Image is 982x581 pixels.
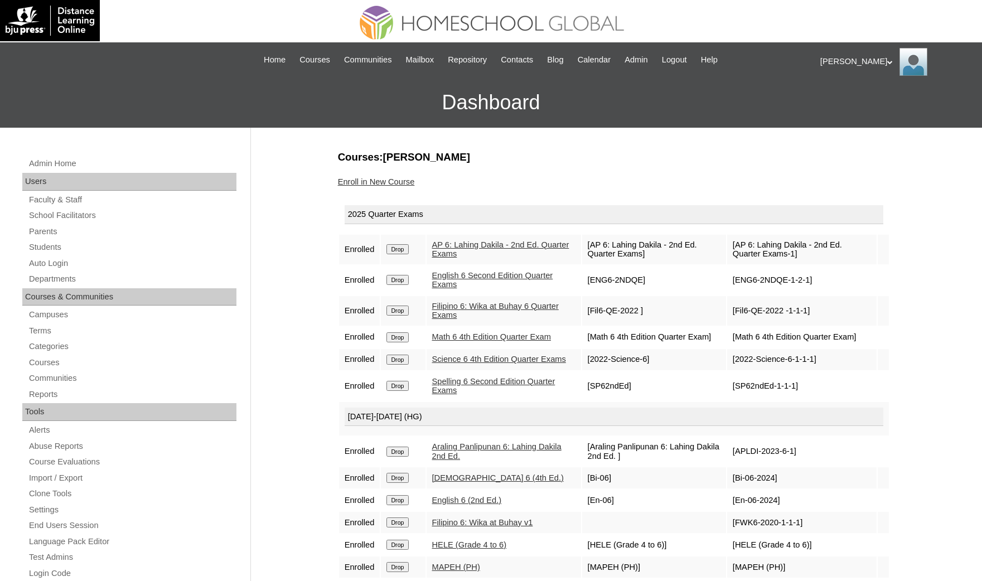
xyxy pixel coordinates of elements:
[727,490,877,511] td: [En-06-2024]
[582,556,726,578] td: [MAPEH (PH)]
[578,54,611,66] span: Calendar
[582,371,726,401] td: [SP62ndEd]
[339,437,380,466] td: Enrolled
[695,54,723,66] a: Help
[28,324,236,338] a: Terms
[386,562,408,572] input: Drop
[442,54,492,66] a: Repository
[582,235,726,264] td: [AP 6: Lahing Dakila - 2nd Ed. Quarter Exams]
[338,177,415,186] a: Enroll in New Course
[344,54,392,66] span: Communities
[386,517,408,527] input: Drop
[6,78,976,128] h3: Dashboard
[386,306,408,316] input: Drop
[541,54,569,66] a: Blog
[28,388,236,401] a: Reports
[28,503,236,517] a: Settings
[432,496,502,505] a: English 6 (2nd Ed.)
[448,54,487,66] span: Repository
[432,377,555,395] a: Spelling 6 Second Edition Quarter Exams
[28,225,236,239] a: Parents
[339,467,380,488] td: Enrolled
[662,54,687,66] span: Logout
[432,563,480,572] a: MAPEH (PH)
[22,403,236,421] div: Tools
[339,371,380,401] td: Enrolled
[625,54,648,66] span: Admin
[28,567,236,580] a: Login Code
[28,519,236,532] a: End Users Session
[28,550,236,564] a: Test Admins
[28,423,236,437] a: Alerts
[582,265,726,295] td: [ENG6-2NDQE]
[339,534,380,555] td: Enrolled
[339,490,380,511] td: Enrolled
[582,534,726,555] td: [HELE (Grade 4 to 6)]
[338,150,890,164] h3: Courses:[PERSON_NAME]
[701,54,718,66] span: Help
[339,327,380,348] td: Enrolled
[28,193,236,207] a: Faculty & Staff
[28,272,236,286] a: Departments
[339,349,380,370] td: Enrolled
[820,48,971,76] div: [PERSON_NAME]
[495,54,539,66] a: Contacts
[28,439,236,453] a: Abuse Reports
[386,381,408,391] input: Drop
[432,302,559,320] a: Filipino 6: Wika at Buhay 6 Quarter Exams
[345,205,883,224] div: 2025 Quarter Exams
[22,173,236,191] div: Users
[28,455,236,469] a: Course Evaluations
[386,473,408,483] input: Drop
[432,540,507,549] a: HELE (Grade 4 to 6)
[386,275,408,285] input: Drop
[727,467,877,488] td: [Bi-06-2024]
[547,54,563,66] span: Blog
[432,332,551,341] a: Math 6 4th Edition Quarter Exam
[582,437,726,466] td: [Araling Panlipunan 6: Lahing Dakila 2nd Ed. ]
[338,54,398,66] a: Communities
[386,332,408,342] input: Drop
[28,471,236,485] a: Import / Export
[345,408,883,427] div: [DATE]-[DATE] (HG)
[432,355,566,364] a: Science 6 4th Edition Quarter Exams
[386,495,408,505] input: Drop
[727,556,877,578] td: [MAPEH (PH)]
[386,355,408,365] input: Drop
[28,209,236,222] a: School Facilitators
[28,356,236,370] a: Courses
[294,54,336,66] a: Courses
[28,340,236,354] a: Categories
[28,487,236,501] a: Clone Tools
[339,235,380,264] td: Enrolled
[299,54,330,66] span: Courses
[28,371,236,385] a: Communities
[28,240,236,254] a: Students
[264,54,286,66] span: Home
[6,6,94,36] img: logo-white.png
[572,54,616,66] a: Calendar
[28,308,236,322] a: Campuses
[656,54,693,66] a: Logout
[727,296,877,326] td: [Fil6-QE-2022 -1-1-1]
[899,48,927,76] img: Ariane Ebuen
[727,327,877,348] td: [Math 6 4th Edition Quarter Exam]
[432,271,553,289] a: English 6 Second Edition Quarter Exams
[339,265,380,295] td: Enrolled
[727,371,877,401] td: [SP62ndEd-1-1-1]
[619,54,654,66] a: Admin
[339,512,380,533] td: Enrolled
[386,540,408,550] input: Drop
[727,512,877,533] td: [FWK6-2020-1-1-1]
[28,157,236,171] a: Admin Home
[582,327,726,348] td: [Math 6 4th Edition Quarter Exam]
[727,349,877,370] td: [2022-Science-6-1-1-1]
[386,447,408,457] input: Drop
[432,442,562,461] a: Araling Panlipunan 6: Lahing Dakila 2nd Ed.
[432,240,569,259] a: AP 6: Lahing Dakila - 2nd Ed. Quarter Exams
[406,54,434,66] span: Mailbox
[339,296,380,326] td: Enrolled
[727,265,877,295] td: [ENG6-2NDQE-1-2-1]
[386,244,408,254] input: Drop
[432,518,533,527] a: Filipino 6: Wika at Buhay v1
